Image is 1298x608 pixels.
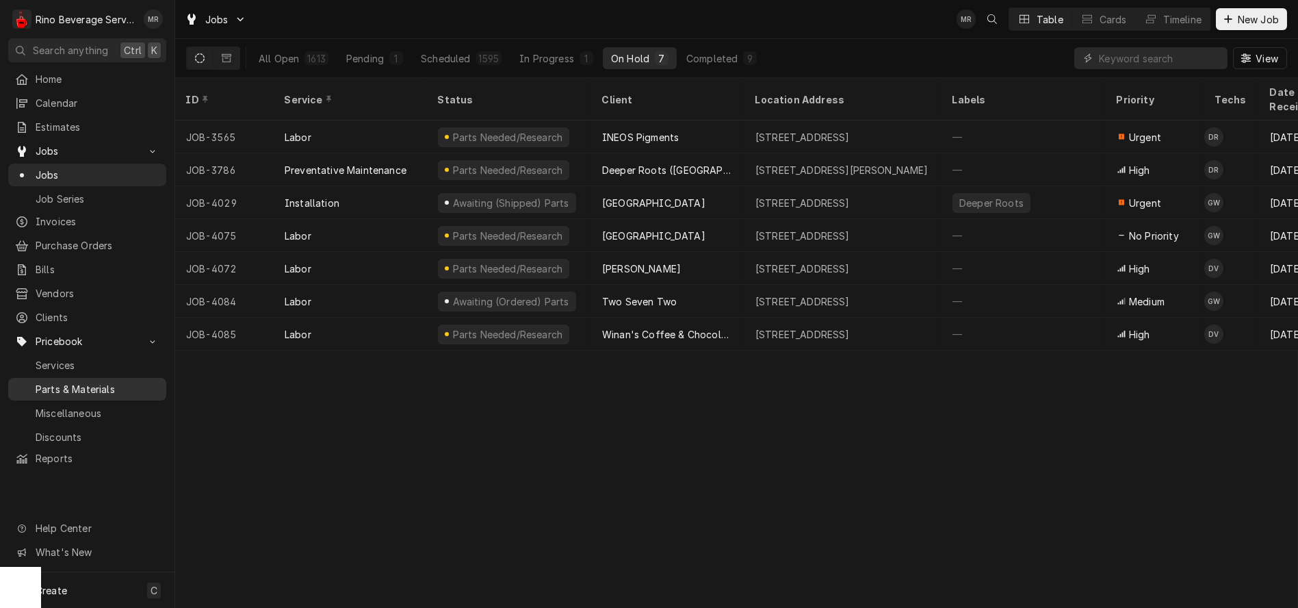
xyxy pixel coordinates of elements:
[451,130,564,144] div: Parts Needed/Research
[8,116,166,138] a: Estimates
[1233,47,1287,69] button: View
[285,92,413,107] div: Service
[1215,92,1248,107] div: Techs
[36,238,159,253] span: Purchase Orders
[451,196,570,210] div: Awaiting (Shipped) Parts
[8,354,166,377] a: Services
[36,144,139,158] span: Jobs
[36,334,139,349] span: Pricebook
[285,163,406,177] div: Preventative Maintenance
[175,121,274,153] div: JOB-3565
[451,262,564,276] div: Parts Needed/Research
[285,196,339,210] div: Installation
[1204,292,1223,311] div: GW
[36,310,159,325] span: Clients
[755,294,850,309] div: [STREET_ADDRESS]
[519,51,574,66] div: In Progress
[755,327,850,342] div: [STREET_ADDRESS]
[1204,193,1223,212] div: GW
[1204,259,1223,278] div: DV
[451,327,564,342] div: Parts Needed/Research
[12,10,31,29] div: Rino Beverage Service's Avatar
[1129,294,1165,309] span: Medium
[8,402,166,425] a: Miscellaneous
[602,294,677,309] div: Two Seven Two
[1037,12,1063,27] div: Table
[175,153,274,186] div: JOB-3786
[285,229,311,243] div: Labor
[1129,196,1161,210] span: Urgent
[179,8,252,31] a: Go to Jobs
[346,51,384,66] div: Pending
[259,51,299,66] div: All Open
[1204,160,1223,179] div: DR
[36,120,159,134] span: Estimates
[36,382,159,396] span: Parts & Materials
[942,219,1106,252] div: —
[8,140,166,162] a: Go to Jobs
[1099,47,1221,69] input: Keyword search
[1235,12,1282,27] span: New Job
[755,262,850,276] div: [STREET_ADDRESS]
[8,447,166,470] a: Reports
[36,545,158,559] span: What's New
[1129,262,1150,276] span: High
[1204,292,1223,311] div: Graham Wick's Avatar
[755,229,850,243] div: [STREET_ADDRESS]
[957,10,976,29] div: MR
[285,262,311,276] div: Labor
[1204,259,1223,278] div: Dane Vagedes's Avatar
[8,92,166,114] a: Calendar
[8,306,166,329] a: Clients
[957,10,976,29] div: Melissa Rinehart's Avatar
[582,51,590,66] div: 1
[958,196,1025,210] div: Deeper Roots
[36,12,136,27] div: Rino Beverage Service
[36,430,159,444] span: Discounts
[205,12,229,27] span: Jobs
[8,330,166,353] a: Go to Pricebook
[36,358,159,372] span: Services
[942,121,1106,153] div: —
[144,10,163,29] div: Melissa Rinehart's Avatar
[1204,325,1223,344] div: Dane Vagedes's Avatar
[36,96,159,110] span: Calendar
[175,285,274,318] div: JOB-4084
[611,51,649,66] div: On Hold
[1204,226,1223,245] div: GW
[1216,8,1287,30] button: New Job
[602,196,705,210] div: [GEOGRAPHIC_DATA]
[942,318,1106,351] div: —
[1129,229,1179,243] span: No Priority
[8,258,166,281] a: Bills
[186,92,260,107] div: ID
[451,294,570,309] div: Awaiting (Ordered) Parts
[36,168,159,182] span: Jobs
[8,210,166,233] a: Invoices
[124,43,142,58] span: Ctrl
[1204,325,1223,344] div: DV
[1204,226,1223,245] div: Graham Wick's Avatar
[8,68,166,90] a: Home
[942,153,1106,186] div: —
[392,51,400,66] div: 1
[1204,160,1223,179] div: Damon Rinehart's Avatar
[658,51,666,66] div: 7
[36,262,159,277] span: Bills
[451,163,564,177] div: Parts Needed/Research
[602,130,679,144] div: INEOS Pigments
[144,10,163,29] div: MR
[33,43,108,58] span: Search anything
[175,252,274,285] div: JOB-4072
[36,406,159,420] span: Miscellaneous
[8,38,166,62] button: Search anythingCtrlK
[151,43,157,58] span: K
[8,282,166,305] a: Vendors
[151,583,157,598] span: C
[602,327,734,342] div: Winan's Coffee & Chocolate ([GEOGRAPHIC_DATA])
[175,318,274,351] div: JOB-4085
[981,8,1003,30] button: Open search
[438,92,577,107] div: Status
[1253,51,1281,66] span: View
[602,92,731,107] div: Client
